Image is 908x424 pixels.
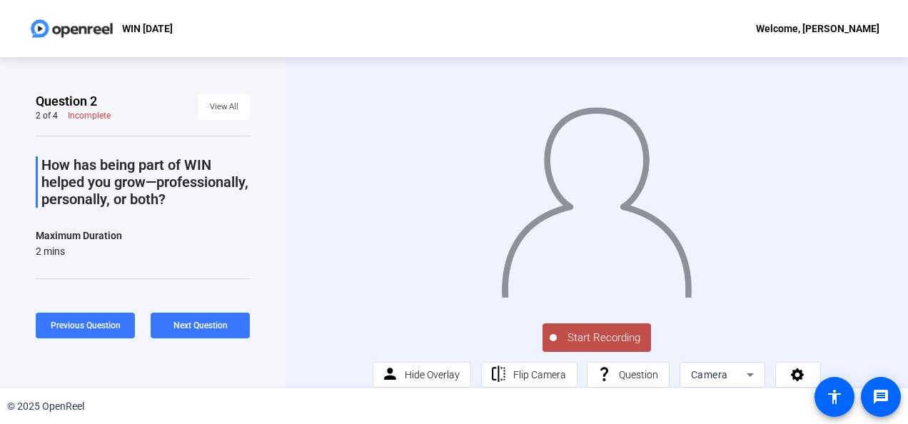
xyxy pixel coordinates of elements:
[513,369,566,380] span: Flip Camera
[557,330,651,346] span: Start Recording
[41,156,250,208] p: How has being part of WIN helped you grow—professionally, personally, or both?
[36,244,122,258] div: 2 mins
[405,369,460,380] span: Hide Overlay
[826,388,843,405] mat-icon: accessibility
[173,320,228,330] span: Next Question
[619,369,658,380] span: Question
[756,20,879,37] div: Welcome, [PERSON_NAME]
[543,323,651,352] button: Start Recording
[691,369,728,380] span: Camera
[51,320,121,330] span: Previous Question
[373,362,471,388] button: Hide Overlay
[500,96,693,297] img: overlay
[151,313,250,338] button: Next Question
[595,365,613,383] mat-icon: question_mark
[587,362,670,388] button: Question
[381,365,399,383] mat-icon: person
[36,313,135,338] button: Previous Question
[29,14,115,43] img: OpenReel logo
[490,365,508,383] mat-icon: flip
[36,227,122,244] div: Maximum Duration
[210,96,238,118] span: View All
[7,399,84,414] div: © 2025 OpenReel
[198,94,250,120] button: View All
[36,93,97,110] span: Question 2
[68,110,111,121] div: Incomplete
[481,362,577,388] button: Flip Camera
[872,388,889,405] mat-icon: message
[36,110,58,121] div: 2 of 4
[122,20,173,37] p: WIN [DATE]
